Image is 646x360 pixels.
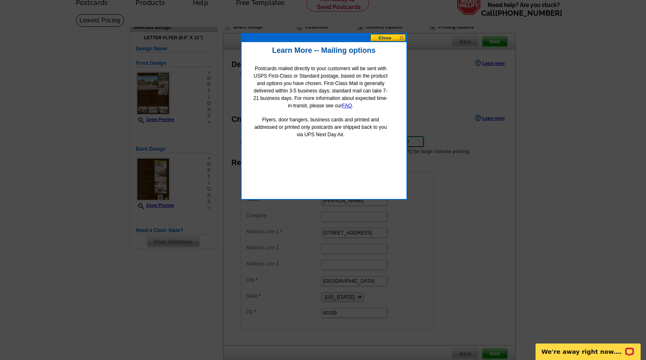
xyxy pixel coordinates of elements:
p: Flyers, door hangers, business cards and printed and addressed or printed only postcards are ship... [252,116,390,138]
h2: Learn More -- Mailing options [246,46,402,55]
iframe: LiveChat chat widget [530,334,646,360]
p: Postcards mailed directly to your customers will be sent with USPS First-Class or Standard postag... [252,65,390,109]
a: FAQ [342,103,352,109]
